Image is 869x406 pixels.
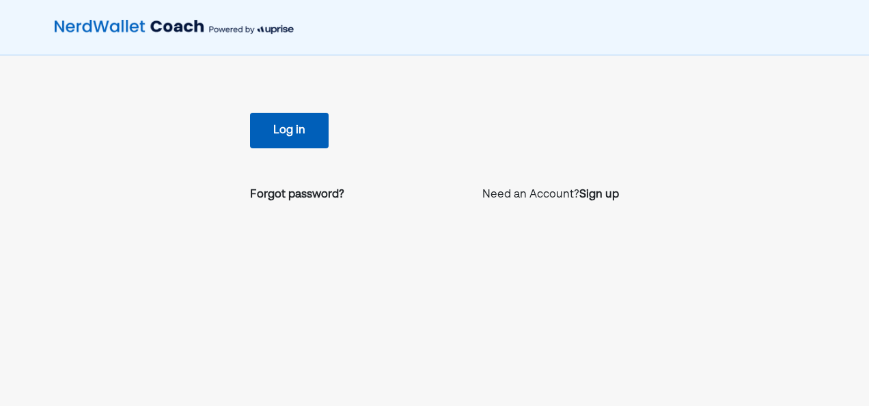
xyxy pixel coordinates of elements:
a: Forgot password? [250,187,344,203]
p: Need an Account? [482,187,619,203]
a: Sign up [579,187,619,203]
button: Log in [250,113,329,148]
